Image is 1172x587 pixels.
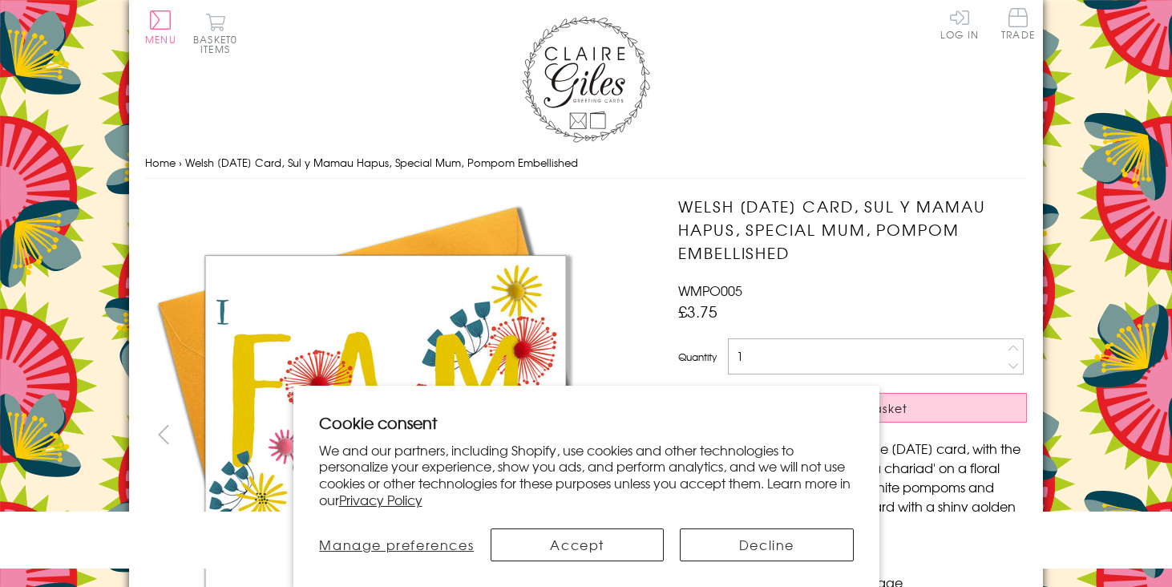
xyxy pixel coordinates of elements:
[193,13,237,54] button: Basket0 items
[319,535,474,554] span: Manage preferences
[678,300,717,322] span: £3.75
[200,32,237,56] span: 0 items
[678,350,717,364] label: Quantity
[145,147,1027,180] nav: breadcrumbs
[145,10,176,44] button: Menu
[339,490,422,509] a: Privacy Policy
[145,416,181,452] button: prev
[678,281,742,300] span: WMPO005
[1001,8,1035,39] span: Trade
[145,155,176,170] a: Home
[319,528,475,561] button: Manage preferences
[940,8,979,39] a: Log In
[522,16,650,143] img: Claire Giles Greetings Cards
[319,411,854,434] h2: Cookie consent
[678,195,1027,264] h1: Welsh [DATE] Card, Sul y Mamau Hapus, Special Mum, Pompom Embellished
[319,442,854,508] p: We and our partners, including Shopify, use cookies and other technologies to personalize your ex...
[491,528,664,561] button: Accept
[185,155,578,170] span: Welsh [DATE] Card, Sul y Mamau Hapus, Special Mum, Pompom Embellished
[1001,8,1035,43] a: Trade
[145,32,176,47] span: Menu
[680,528,853,561] button: Decline
[179,155,182,170] span: ›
